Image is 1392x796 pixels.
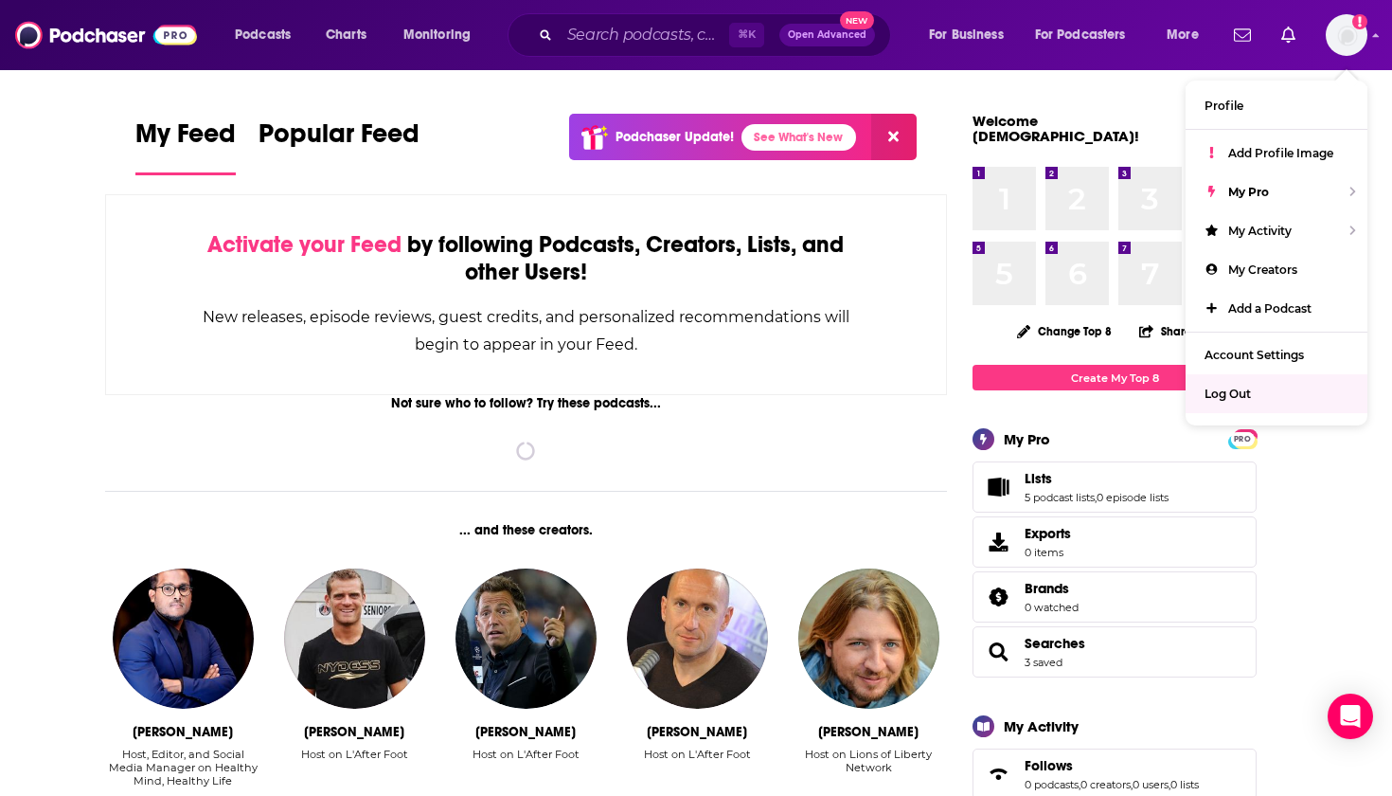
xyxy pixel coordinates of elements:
[1025,778,1079,791] a: 0 podcasts
[644,748,751,788] div: Host on L'After Foot
[1228,301,1312,316] span: Add a Podcast
[135,118,236,175] a: My Feed
[284,569,424,709] img: Jerome Rothen
[1169,778,1170,791] span: ,
[791,748,947,774] div: Host on Lions of Liberty Network
[259,118,419,175] a: Popular Feed
[473,748,580,761] div: Host on L'After Foot
[979,584,1017,610] a: Brands
[644,748,751,761] div: Host on L'After Foot
[201,303,851,358] div: New releases, episode reviews, guest credits, and personalized recommendations will begin to appe...
[973,516,1257,568] a: Exports
[840,11,874,29] span: New
[105,522,947,538] div: ... and these creators.
[207,230,402,259] span: Activate your Feed
[1079,778,1080,791] span: ,
[1328,694,1373,739] div: Open Intercom Messenger
[1133,778,1169,791] a: 0 users
[235,22,291,48] span: Podcasts
[301,748,408,788] div: Host on L'After Foot
[455,569,596,709] img: Daniel Riolo
[1228,185,1269,199] span: My Pro
[105,395,947,411] div: Not sure who to follow? Try these podcasts...
[1025,525,1071,542] span: Exports
[1228,262,1297,277] span: My Creators
[979,639,1017,665] a: Searches
[1035,22,1126,48] span: For Podcasters
[1025,580,1069,597] span: Brands
[1095,491,1097,504] span: ,
[1205,348,1304,362] span: Account Settings
[1025,580,1079,597] a: Brands
[647,724,747,740] div: Gilbert Brisbois
[1097,491,1169,504] a: 0 episode lists
[326,22,366,48] span: Charts
[113,569,253,709] img: Avik Chakraborty
[1153,20,1222,50] button: open menu
[475,724,576,740] div: Daniel Riolo
[979,761,1017,787] a: Follows
[1186,250,1367,289] a: My Creators
[1004,717,1079,735] div: My Activity
[973,571,1257,623] span: Brands
[1326,14,1367,56] span: Logged in as chardin
[929,22,1004,48] span: For Business
[1231,432,1254,446] span: PRO
[15,17,197,53] img: Podchaser - Follow, Share and Rate Podcasts
[105,748,261,787] div: Host, Editor, and Social Media Manager on Healthy Mind, Healthy Life
[1186,86,1367,125] a: Profile
[201,231,851,286] div: by following Podcasts, Creators, Lists, and other Users!
[135,118,236,161] span: My Feed
[979,474,1017,500] a: Lists
[390,20,495,50] button: open menu
[473,748,580,788] div: Host on L'After Foot
[1080,778,1131,791] a: 0 creators
[1205,387,1251,401] span: Log Out
[1205,99,1243,113] span: Profile
[560,20,729,50] input: Search podcasts, credits, & more...
[1025,601,1079,614] a: 0 watched
[1025,546,1071,559] span: 0 items
[916,20,1027,50] button: open menu
[1326,14,1367,56] button: Show profile menu
[105,748,261,788] div: Host, Editor, and Social Media Manager on Healthy Mind, Healthy Life
[304,724,404,740] div: Jerome Rothen
[1186,134,1367,172] a: Add Profile Image
[1274,19,1303,51] a: Show notifications dropdown
[973,365,1257,390] a: Create My Top 8
[1025,491,1095,504] a: 5 podcast lists
[313,20,378,50] a: Charts
[1352,14,1367,29] svg: Add a profile image
[1004,430,1050,448] div: My Pro
[1023,20,1153,50] button: open menu
[1186,81,1367,425] ul: Show profile menu
[1025,635,1085,652] a: Searches
[1138,313,1223,350] button: Share Top 8
[1025,757,1199,774] a: Follows
[798,569,938,709] img: Marc Clair
[973,626,1257,678] span: Searches
[1170,778,1199,791] a: 0 lists
[301,748,408,761] div: Host on L'After Foot
[1228,224,1292,238] span: My Activity
[1025,656,1062,669] a: 3 saved
[627,569,767,709] img: Gilbert Brisbois
[133,724,233,740] div: Avik Chakraborty
[788,30,866,40] span: Open Advanced
[403,22,471,48] span: Monitoring
[1025,470,1052,487] span: Lists
[1226,19,1258,51] a: Show notifications dropdown
[973,112,1139,145] a: Welcome [DEMOGRAPHIC_DATA]!
[222,20,315,50] button: open menu
[616,129,734,145] p: Podchaser Update!
[818,724,919,740] div: Marc Clair
[1025,470,1169,487] a: Lists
